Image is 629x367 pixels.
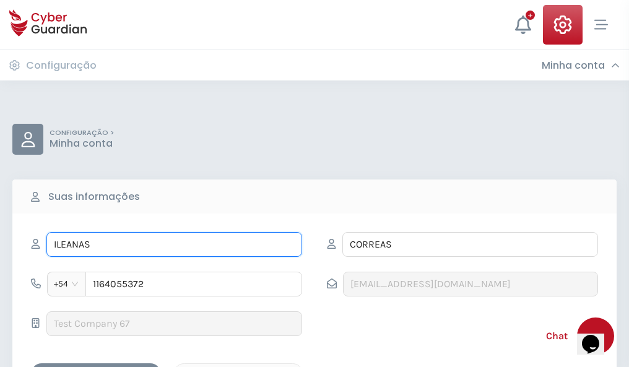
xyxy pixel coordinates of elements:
span: +54 [54,275,79,293]
div: + [526,11,535,20]
h3: Minha conta [542,59,605,72]
span: Chat [546,329,568,343]
p: Minha conta [50,137,114,150]
div: Minha conta [542,59,620,72]
iframe: chat widget [577,317,617,355]
h3: Configuração [26,59,97,72]
b: Suas informações [48,189,140,204]
p: CONFIGURAÇÃO > [50,129,114,137]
